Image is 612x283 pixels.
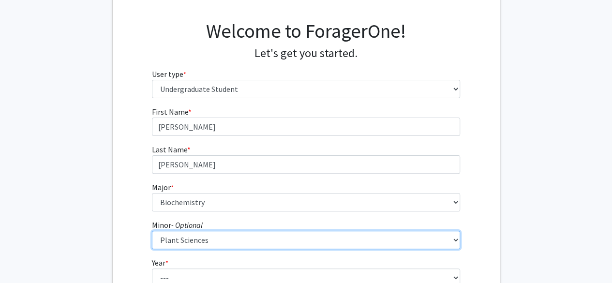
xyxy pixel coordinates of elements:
[152,145,187,154] span: Last Name
[152,257,168,268] label: Year
[152,107,188,117] span: First Name
[152,68,186,80] label: User type
[152,181,174,193] label: Major
[152,219,203,231] label: Minor
[171,220,203,230] i: - Optional
[7,239,41,276] iframe: Chat
[152,19,460,43] h1: Welcome to ForagerOne!
[152,46,460,60] h4: Let's get you started.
